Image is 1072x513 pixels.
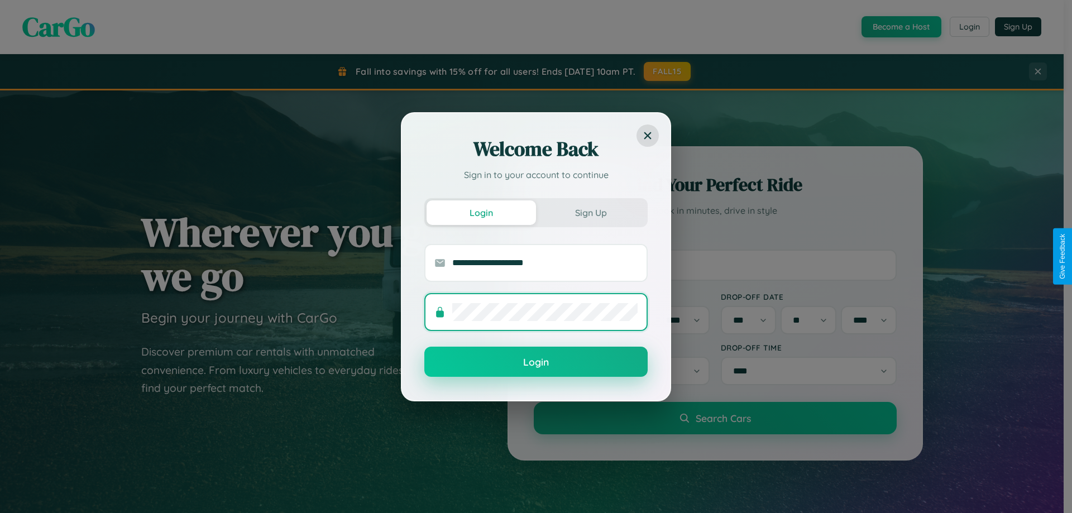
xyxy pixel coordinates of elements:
button: Login [427,200,536,225]
button: Login [424,347,648,377]
h2: Welcome Back [424,136,648,162]
div: Give Feedback [1059,234,1066,279]
p: Sign in to your account to continue [424,168,648,181]
button: Sign Up [536,200,645,225]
